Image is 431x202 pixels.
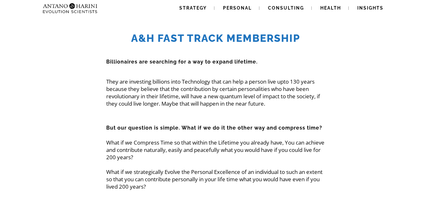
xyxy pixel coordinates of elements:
span: Insights [357,5,383,11]
h5: Billionaires are searching for a way to expand lifetime. [106,58,325,65]
span: Health [320,5,341,11]
span: Personal [223,5,252,11]
span: Strategy [179,5,207,11]
h5: But our question is simple. What if we do it the other way and compress time? [106,124,325,131]
span: Consulting [268,5,304,11]
h2: A&H Fast Track MemBership [41,32,391,44]
p: They are investing billions into Technology that can help a person live upto 130 years because th... [106,78,325,107]
p: What if we Compress Time so that within the Lifetime you already have, You can achieve and contri... [106,131,325,190]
